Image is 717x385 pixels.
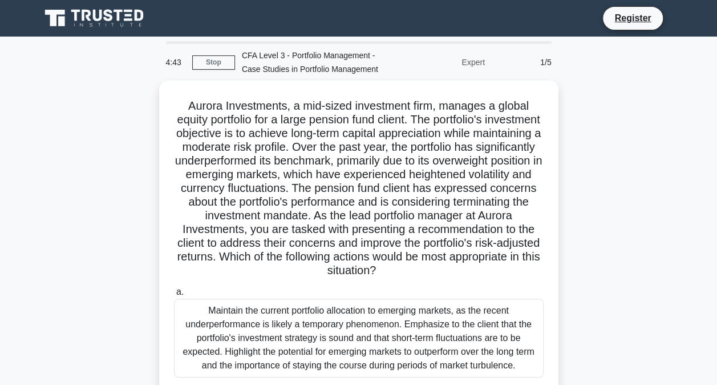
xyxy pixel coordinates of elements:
[492,51,558,74] div: 1/5
[173,99,545,278] h5: Aurora Investments, a mid-sized investment firm, manages a global equity portfolio for a large pe...
[235,44,392,81] div: CFA Level 3 - Portfolio Management - Case Studies in Portfolio Management
[607,11,658,25] a: Register
[192,55,235,70] a: Stop
[174,299,544,378] div: Maintain the current portfolio allocation to emerging markets, as the recent underperformance is ...
[159,51,192,74] div: 4:43
[392,51,492,74] div: Expert
[176,287,184,296] span: a.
